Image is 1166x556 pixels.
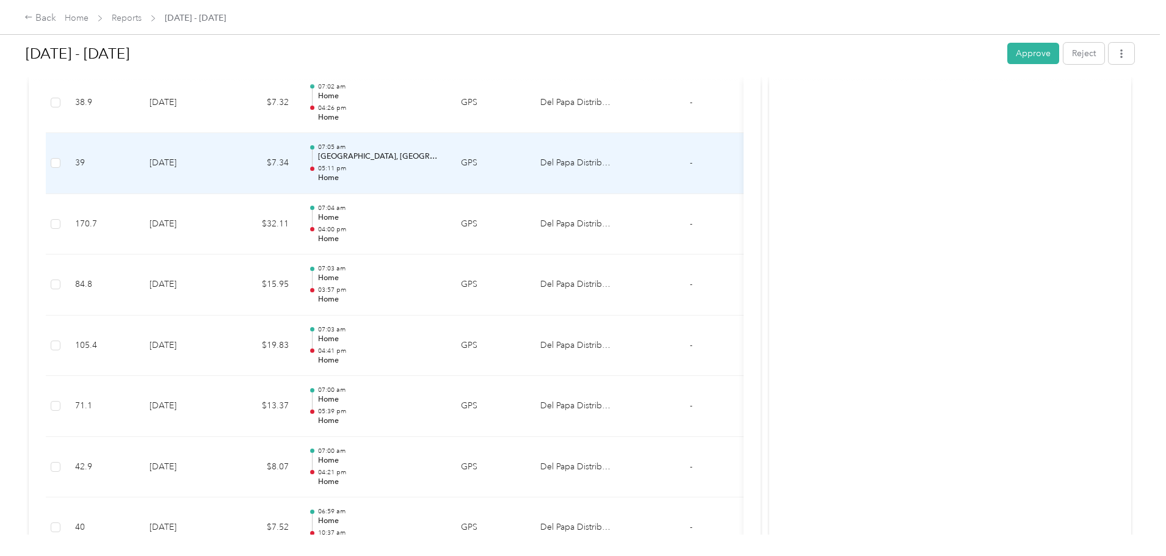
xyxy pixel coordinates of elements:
[318,477,441,488] p: Home
[318,273,441,284] p: Home
[451,194,530,255] td: GPS
[318,468,441,477] p: 04:21 pm
[530,437,622,498] td: Del Papa Distributing
[318,82,441,91] p: 07:02 am
[225,133,299,194] td: $7.34
[225,194,299,255] td: $32.11
[140,73,225,134] td: [DATE]
[530,133,622,194] td: Del Papa Distributing
[1063,43,1104,64] button: Reject
[690,218,692,229] span: -
[318,507,441,516] p: 06:59 am
[318,264,441,273] p: 07:03 am
[318,151,441,162] p: [GEOGRAPHIC_DATA], [GEOGRAPHIC_DATA], [GEOGRAPHIC_DATA]
[140,194,225,255] td: [DATE]
[318,294,441,305] p: Home
[318,455,441,466] p: Home
[451,255,530,316] td: GPS
[318,91,441,102] p: Home
[225,437,299,498] td: $8.07
[24,11,56,26] div: Back
[451,437,530,498] td: GPS
[65,255,140,316] td: 84.8
[318,225,441,234] p: 04:00 pm
[140,255,225,316] td: [DATE]
[318,416,441,427] p: Home
[165,12,226,24] span: [DATE] - [DATE]
[690,522,692,532] span: -
[65,133,140,194] td: 39
[65,437,140,498] td: 42.9
[318,212,441,223] p: Home
[318,173,441,184] p: Home
[318,529,441,537] p: 10:37 am
[318,334,441,345] p: Home
[318,104,441,112] p: 04:26 pm
[318,234,441,245] p: Home
[65,194,140,255] td: 170.7
[690,340,692,350] span: -
[451,376,530,437] td: GPS
[318,143,441,151] p: 07:05 am
[530,73,622,134] td: Del Papa Distributing
[318,447,441,455] p: 07:00 am
[530,316,622,377] td: Del Papa Distributing
[65,73,140,134] td: 38.9
[690,461,692,472] span: -
[451,73,530,134] td: GPS
[225,255,299,316] td: $15.95
[1007,43,1059,64] button: Approve
[65,13,89,23] a: Home
[65,316,140,377] td: 105.4
[26,39,999,68] h1: Sep 1 - 30, 2025
[225,73,299,134] td: $7.32
[318,112,441,123] p: Home
[140,437,225,498] td: [DATE]
[1098,488,1166,556] iframe: Everlance-gr Chat Button Frame
[140,133,225,194] td: [DATE]
[690,97,692,107] span: -
[112,13,142,23] a: Reports
[318,516,441,527] p: Home
[530,255,622,316] td: Del Papa Distributing
[690,157,692,168] span: -
[140,376,225,437] td: [DATE]
[690,400,692,411] span: -
[451,316,530,377] td: GPS
[530,194,622,255] td: Del Papa Distributing
[318,355,441,366] p: Home
[318,347,441,355] p: 04:41 pm
[451,133,530,194] td: GPS
[318,204,441,212] p: 07:04 am
[318,325,441,334] p: 07:03 am
[318,164,441,173] p: 05:11 pm
[65,376,140,437] td: 71.1
[225,376,299,437] td: $13.37
[318,286,441,294] p: 03:57 pm
[318,394,441,405] p: Home
[318,407,441,416] p: 05:39 pm
[140,316,225,377] td: [DATE]
[225,316,299,377] td: $19.83
[690,279,692,289] span: -
[318,386,441,394] p: 07:00 am
[530,376,622,437] td: Del Papa Distributing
